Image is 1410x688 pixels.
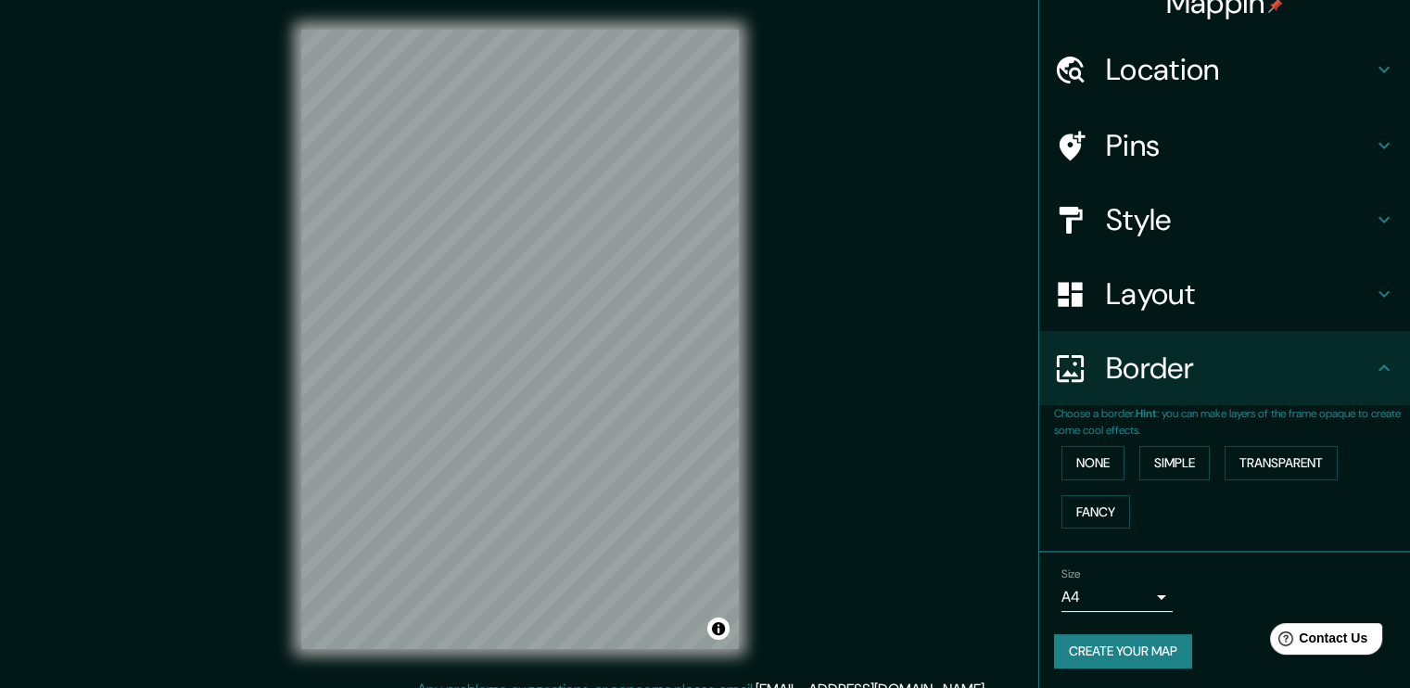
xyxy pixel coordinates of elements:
div: Layout [1039,257,1410,331]
b: Hint [1136,406,1157,421]
div: Location [1039,32,1410,107]
p: Choose a border. : you can make layers of the frame opaque to create some cool effects. [1054,405,1410,439]
h4: Style [1106,201,1373,238]
h4: Border [1106,350,1373,387]
button: Simple [1139,446,1210,480]
button: Fancy [1061,495,1130,529]
h4: Layout [1106,275,1373,312]
div: Style [1039,183,1410,257]
div: Border [1039,331,1410,405]
label: Size [1061,567,1081,582]
canvas: Map [301,30,739,649]
h4: Pins [1106,127,1373,164]
iframe: Help widget launcher [1245,616,1390,668]
button: Transparent [1225,446,1338,480]
h4: Location [1106,51,1373,88]
button: Toggle attribution [707,618,730,640]
button: None [1061,446,1124,480]
div: A4 [1061,582,1173,612]
div: Pins [1039,108,1410,183]
button: Create your map [1054,634,1192,669]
